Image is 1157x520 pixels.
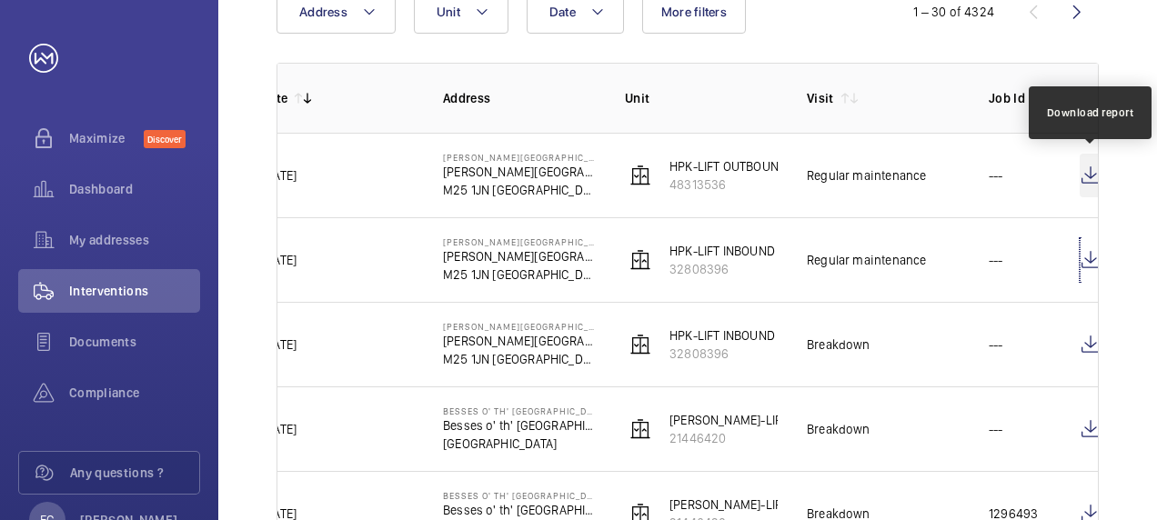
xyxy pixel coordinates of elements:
p: [PERSON_NAME][GEOGRAPHIC_DATA] [443,247,596,265]
p: 32808396 [669,260,775,278]
div: Breakdown [807,335,870,354]
span: Address [299,5,347,19]
p: [PERSON_NAME][GEOGRAPHIC_DATA] [443,152,596,163]
span: Compliance [69,384,200,402]
div: Breakdown [807,420,870,438]
p: Unit [625,89,778,107]
img: elevator.svg [629,165,651,186]
span: Date [549,5,576,19]
div: Regular maintenance [807,166,926,185]
p: M25 1JN [GEOGRAPHIC_DATA] [443,265,596,284]
p: HPK-LIFT INBOUND [669,326,775,345]
span: Unit [437,5,460,19]
p: [PERSON_NAME]-LIFT [669,411,788,429]
p: Besses o' th' [GEOGRAPHIC_DATA], [443,416,596,435]
span: Maximize [69,129,144,147]
p: Job Id [989,89,1051,107]
p: --- [989,251,1003,269]
p: M25 1JN [GEOGRAPHIC_DATA] [443,181,596,199]
p: [DATE] [261,335,297,354]
p: [PERSON_NAME][GEOGRAPHIC_DATA] [443,321,596,332]
p: [GEOGRAPHIC_DATA] [443,435,596,453]
p: Visit [807,89,834,107]
div: 1 – 30 of 4324 [913,3,994,21]
p: 48313536 [669,175,787,194]
p: [DATE] [261,251,297,269]
div: Download report [1047,105,1134,121]
p: Besses o' th' [GEOGRAPHIC_DATA] [443,490,596,501]
p: 21446420 [669,429,788,447]
p: [PERSON_NAME]-LIFT [669,495,788,514]
span: Documents [69,333,200,351]
p: --- [989,420,1003,438]
p: --- [989,335,1003,354]
p: 32808396 [669,345,775,363]
p: [PERSON_NAME][GEOGRAPHIC_DATA] [443,332,596,350]
p: M25 1JN [GEOGRAPHIC_DATA] [443,350,596,368]
span: More filters [661,5,727,19]
span: Discover [144,130,186,148]
span: Interventions [69,282,200,300]
p: [DATE] [261,420,297,438]
p: [DATE] [261,166,297,185]
p: Besses o' th' [GEOGRAPHIC_DATA], [443,501,596,519]
div: Regular maintenance [807,251,926,269]
span: Dashboard [69,180,200,198]
span: Any questions ? [70,464,199,482]
p: Besses o' th' [GEOGRAPHIC_DATA] [443,405,596,416]
span: My addresses [69,231,200,249]
p: [PERSON_NAME][GEOGRAPHIC_DATA] [443,163,596,181]
img: elevator.svg [629,418,651,440]
p: HPK-LIFT INBOUND [669,242,775,260]
img: elevator.svg [629,249,651,271]
p: --- [989,166,1003,185]
img: elevator.svg [629,334,651,355]
p: Address [443,89,596,107]
p: [PERSON_NAME][GEOGRAPHIC_DATA] [443,236,596,247]
p: HPK-LIFT OUTBOUND [669,157,787,175]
